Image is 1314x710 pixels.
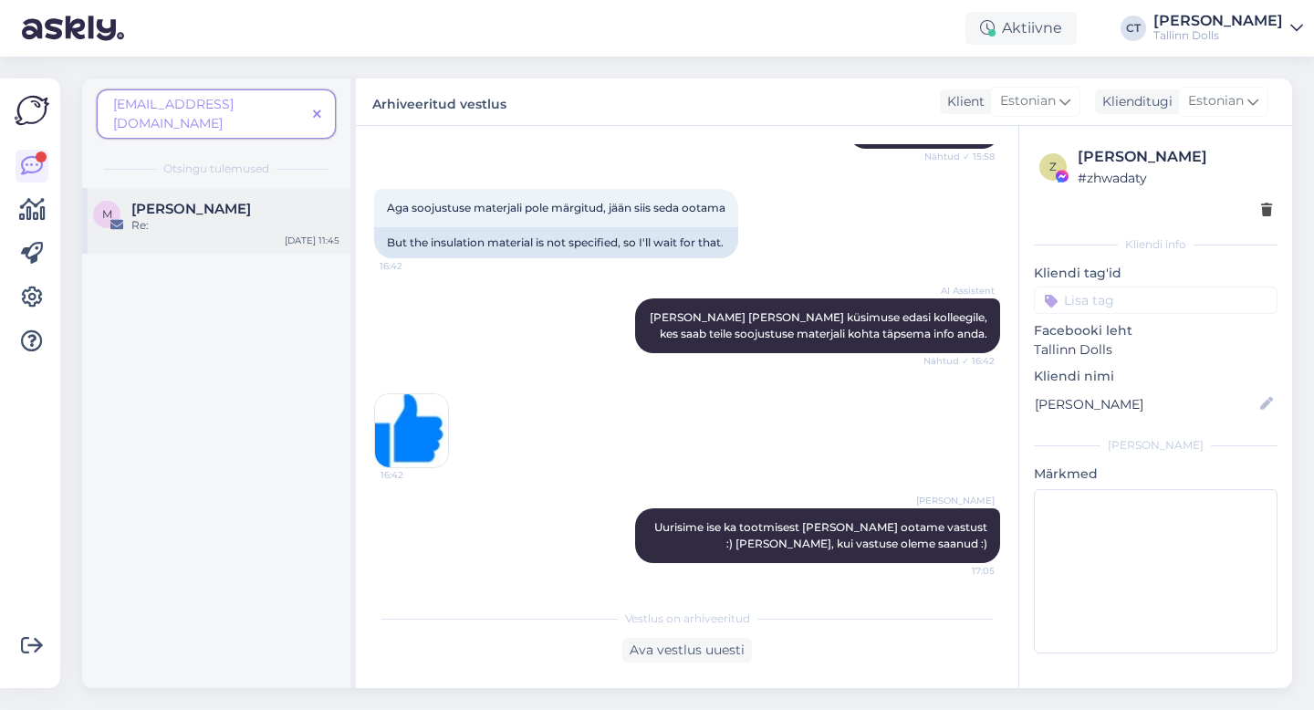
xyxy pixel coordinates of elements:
input: Lisa tag [1034,287,1277,314]
img: Askly Logo [15,93,49,128]
div: Ava vestlus uuesti [622,638,752,663]
a: [PERSON_NAME]Tallinn Dolls [1153,14,1303,43]
span: Uurisime ise ka tootmisest [PERSON_NAME] ootame vastust :) [PERSON_NAME], kui vastuse oleme saanu... [654,520,990,550]
img: Attachment [375,394,448,467]
div: Klient [940,92,985,111]
p: Facebooki leht [1034,321,1277,340]
p: Tallinn Dolls [1034,340,1277,360]
span: Aga soojustuse materjali pole märgitud, jään siis seda ootama [387,201,725,214]
span: [EMAIL_ADDRESS][DOMAIN_NAME] [113,96,234,131]
span: Nähtud ✓ 16:42 [923,354,995,368]
div: [DATE] 11:45 [285,234,339,247]
span: Otsingu tulemused [163,161,269,177]
div: # zhwadaty [1078,168,1272,188]
div: [PERSON_NAME] [1153,14,1283,28]
input: Lisa nimi [1035,394,1257,414]
div: [PERSON_NAME] [1078,146,1272,168]
span: 16:42 [380,259,448,273]
span: z [1049,160,1057,173]
div: Aktiivne [965,12,1077,45]
div: But the insulation material is not specified, so I'll wait for that. [374,227,738,258]
span: Vestlus on arhiveeritud [625,611,750,627]
p: Kliendi tag'id [1034,264,1277,283]
span: Estonian [1188,91,1244,111]
div: Tallinn Dolls [1153,28,1283,43]
span: [PERSON_NAME] [PERSON_NAME] küsimuse edasi kolleegile, kes saab teile soojustuse materjali kohta ... [650,310,990,340]
span: M [102,207,112,221]
span: Nähtud ✓ 15:58 [924,150,995,163]
div: [PERSON_NAME] [1034,437,1277,454]
span: 16:42 [381,468,449,482]
span: Marit Sillamaa [131,201,251,217]
p: Märkmed [1034,465,1277,484]
div: CT [1121,16,1146,41]
div: Re: [131,217,339,234]
label: Arhiveeritud vestlus [372,89,506,114]
span: 17:05 [926,564,995,578]
span: Estonian [1000,91,1056,111]
p: Kliendi nimi [1034,367,1277,386]
div: Kliendi info [1034,236,1277,253]
div: Klienditugi [1095,92,1173,111]
span: AI Assistent [926,284,995,298]
span: [PERSON_NAME] [916,494,995,507]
